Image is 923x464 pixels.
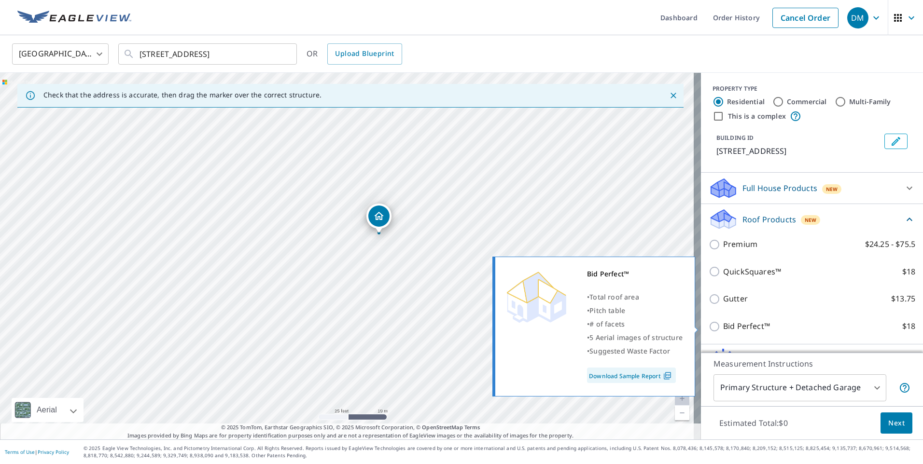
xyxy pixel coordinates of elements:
[464,423,480,431] a: Terms
[709,208,915,231] div: Roof ProductsNew
[849,97,891,107] label: Multi-Family
[12,41,109,68] div: [GEOGRAPHIC_DATA]
[713,374,886,401] div: Primary Structure + Detached Garage
[723,320,770,332] p: Bid Perfect™
[902,320,915,332] p: $18
[589,306,625,315] span: Pitch table
[723,293,748,305] p: Gutter
[787,97,827,107] label: Commercial
[891,293,915,305] p: $13.75
[716,145,881,157] p: [STREET_ADDRESS]
[5,449,35,455] a: Terms of Use
[888,417,905,429] span: Next
[366,204,392,233] div: Dropped pin, building 1, Residential property, 4700 N Calle Lampara Tucson, AZ 85718
[587,331,683,344] div: •
[902,266,915,278] p: $18
[12,398,84,422] div: Aerial
[587,317,683,331] div: •
[667,89,680,102] button: Close
[805,216,817,224] span: New
[589,319,625,328] span: # of facets
[587,267,683,281] div: Bid Perfect™
[422,423,462,431] a: OpenStreetMap
[307,43,402,65] div: OR
[728,111,786,121] label: This is a complex
[713,84,911,93] div: PROPERTY TYPE
[847,7,868,28] div: DM
[716,134,754,142] p: BUILDING ID
[742,182,817,194] p: Full House Products
[589,346,670,355] span: Suggested Waste Factor
[587,304,683,317] div: •
[899,382,910,394] span: Your report will include the primary structure and a detached garage if one exists.
[865,238,915,250] p: $24.25 - $75.5
[38,449,69,455] a: Privacy Policy
[727,97,765,107] label: Residential
[503,267,570,325] img: Premium
[34,398,60,422] div: Aerial
[589,333,683,342] span: 5 Aerial images of structure
[587,368,676,383] a: Download Sample Report
[709,177,915,200] div: Full House ProductsNew
[723,266,781,278] p: QuickSquares™
[589,292,639,301] span: Total roof area
[881,412,912,434] button: Next
[140,41,277,68] input: Search by address or latitude-longitude
[84,445,918,459] p: © 2025 Eagle View Technologies, Inc. and Pictometry International Corp. All Rights Reserved. Repo...
[327,43,402,65] a: Upload Blueprint
[335,48,394,60] span: Upload Blueprint
[221,423,480,432] span: © 2025 TomTom, Earthstar Geographics SIO, © 2025 Microsoft Corporation, ©
[675,406,689,420] a: Current Level 20, Zoom Out
[742,214,796,225] p: Roof Products
[587,344,683,358] div: •
[712,412,796,434] p: Estimated Total: $0
[17,11,131,25] img: EV Logo
[713,358,910,369] p: Measurement Instructions
[826,185,838,193] span: New
[661,371,674,380] img: Pdf Icon
[723,238,757,250] p: Premium
[5,449,69,455] p: |
[709,348,915,371] div: Solar ProductsNew
[587,290,683,304] div: •
[43,91,322,99] p: Check that the address is accurate, then drag the marker over the correct structure.
[772,8,839,28] a: Cancel Order
[884,134,908,149] button: Edit building 1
